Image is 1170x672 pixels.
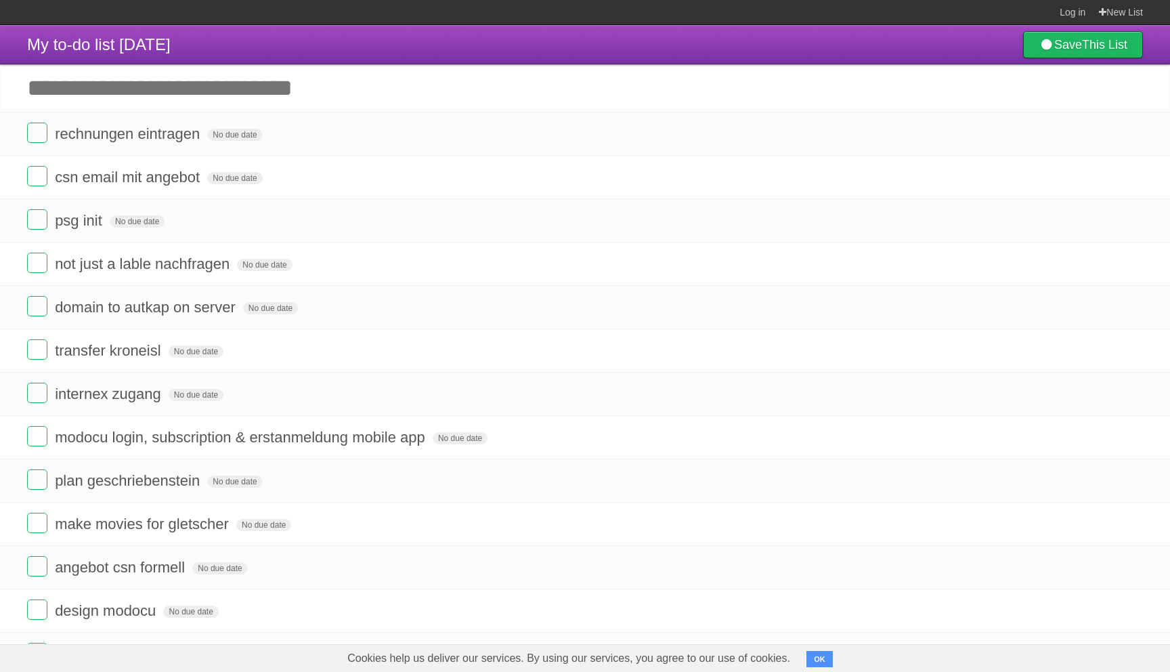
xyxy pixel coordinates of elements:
label: Done [27,123,47,143]
span: No due date [243,302,298,314]
a: SaveThis List [1023,31,1143,58]
label: Done [27,513,47,533]
span: No due date [237,259,292,271]
span: No due date [110,215,165,228]
span: rechnungen eintragen [55,125,203,142]
span: design modocu [55,602,159,619]
span: No due date [207,476,262,488]
span: No due date [207,129,262,141]
span: make movies for gletscher [55,516,232,532]
span: psg init [55,212,106,229]
label: Done [27,600,47,620]
span: No due date [192,562,247,574]
label: Done [27,469,47,490]
span: No due date [163,606,218,618]
span: No due date [433,432,487,444]
label: Done [27,556,47,576]
label: Done [27,253,47,273]
span: No due date [169,345,223,358]
label: Done [27,296,47,316]
label: Done [27,383,47,403]
span: transfer kroneisl [55,342,165,359]
b: This List [1082,38,1127,51]
span: internex zugang [55,385,165,402]
span: domain to autkap on server [55,299,239,316]
label: Done [27,209,47,230]
label: Done [27,166,47,186]
span: Cookies help us deliver our services. By using our services, you agree to our use of cookies. [334,645,804,672]
label: Done [27,426,47,446]
span: No due date [169,389,223,401]
span: No due date [207,172,262,184]
span: csn email mit angebot [55,169,203,186]
span: No due date [236,519,291,531]
button: OK [806,651,833,667]
span: angebot csn formell [55,559,188,576]
span: not just a lable nachfragen [55,255,233,272]
label: Done [27,643,47,663]
span: modocu login, subscription & erstanmeldung mobile app [55,429,429,446]
label: Done [27,339,47,360]
span: My to-do list [DATE] [27,35,171,54]
span: plan geschriebenstein [55,472,203,489]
